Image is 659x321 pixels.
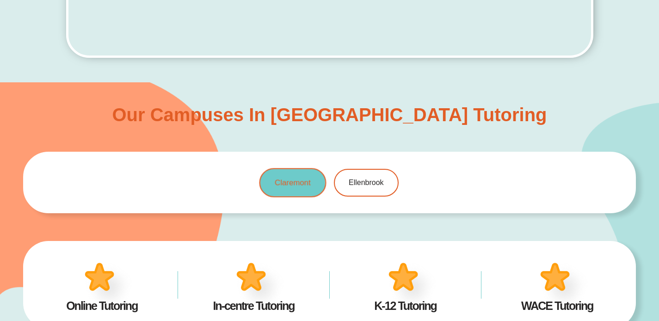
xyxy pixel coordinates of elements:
h3: Our Campuses in [GEOGRAPHIC_DATA] Tutoring [112,105,547,124]
span: Ellenbrook [349,179,384,186]
a: Claremont [259,168,326,197]
iframe: Chat Widget [500,216,659,321]
h4: K-12 Tutoring [344,300,468,312]
a: Ellenbrook [334,169,399,197]
span: Claremont [275,179,311,186]
h4: Online Tutoring [40,300,164,312]
h4: In-centre Tutoring [192,300,316,312]
h4: WACE Tutoring [495,300,619,312]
